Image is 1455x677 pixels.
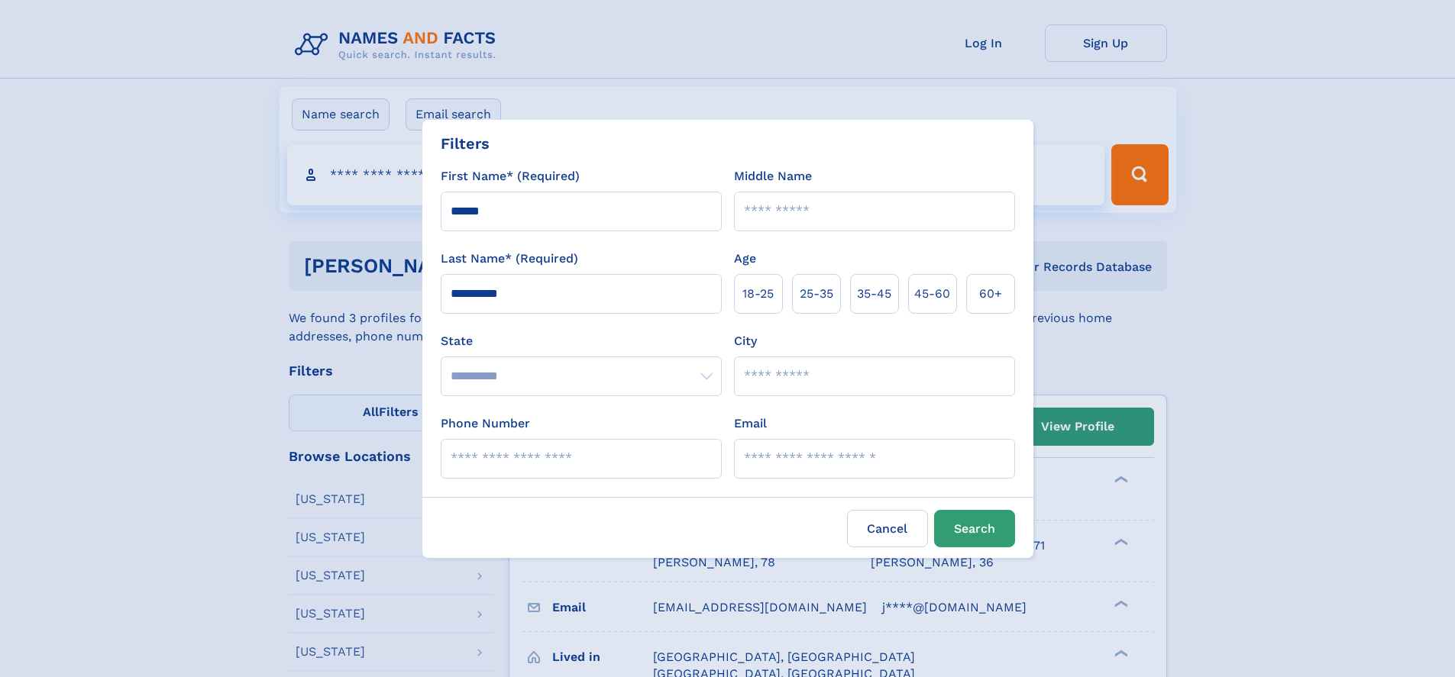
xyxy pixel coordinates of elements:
label: Email [734,414,767,433]
label: Phone Number [441,414,530,433]
label: First Name* (Required) [441,167,580,185]
label: Age [734,250,756,268]
span: 18‑25 [742,285,774,303]
span: 60+ [979,285,1002,303]
label: Cancel [847,510,928,547]
label: State [441,332,722,350]
label: Middle Name [734,167,812,185]
span: 45‑60 [914,285,950,303]
div: Filters [441,132,490,155]
span: 25‑35 [800,285,833,303]
span: 35‑45 [857,285,891,303]
label: City [734,332,757,350]
button: Search [934,510,1015,547]
label: Last Name* (Required) [441,250,578,268]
